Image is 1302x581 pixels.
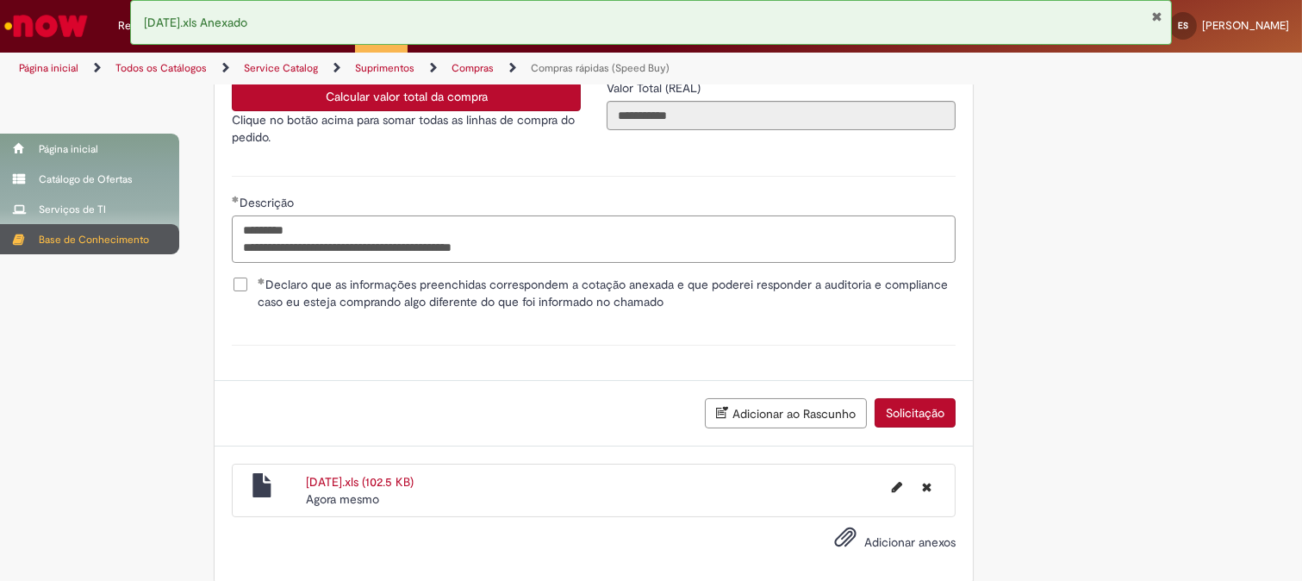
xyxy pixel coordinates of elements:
a: Todos os Catálogos [115,61,207,75]
a: Service Catalog [244,61,318,75]
button: Adicionar ao Rascunho [705,398,867,428]
input: Valor Total (REAL) [607,101,956,130]
span: [PERSON_NAME] [1202,18,1289,33]
button: Fechar Notificação [1151,9,1162,23]
span: Obrigatório Preenchido [258,278,265,284]
a: Compras [452,61,494,75]
img: ServiceNow [2,9,90,43]
span: Requisições [118,17,178,34]
span: [DATE].xls Anexado [144,15,247,30]
span: Agora mesmo [306,491,379,507]
a: Suprimentos [355,61,414,75]
a: Compras rápidas (Speed Buy) [531,61,670,75]
a: [DATE].xls (102.5 KB) [306,474,414,490]
span: Adicionar anexos [864,534,956,550]
span: Descrição [240,195,297,210]
span: Somente leitura - Valor Total (REAL) [607,80,704,96]
button: Calcular valor total da compra [232,82,581,111]
textarea: Descrição [232,216,956,262]
time: 29/09/2025 08:42:35 [306,491,379,507]
p: Clique no botão acima para somar todas as linhas de compra do pedido. [232,111,581,146]
span: ES [1178,20,1188,31]
button: Editar nome de arquivo SETEMBRO 25.xls [881,473,913,501]
button: Adicionar anexos [830,522,861,561]
a: Página inicial [19,61,78,75]
label: Somente leitura - Valor Total (REAL) [607,79,704,97]
ul: Trilhas de página [13,53,855,84]
button: Solicitação [875,398,956,428]
span: Obrigatório Preenchido [232,196,240,203]
button: Excluir SETEMBRO 25.xls [912,473,942,501]
span: Declaro que as informações preenchidas correspondem a cotação anexada e que poderei responder a a... [258,276,956,310]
